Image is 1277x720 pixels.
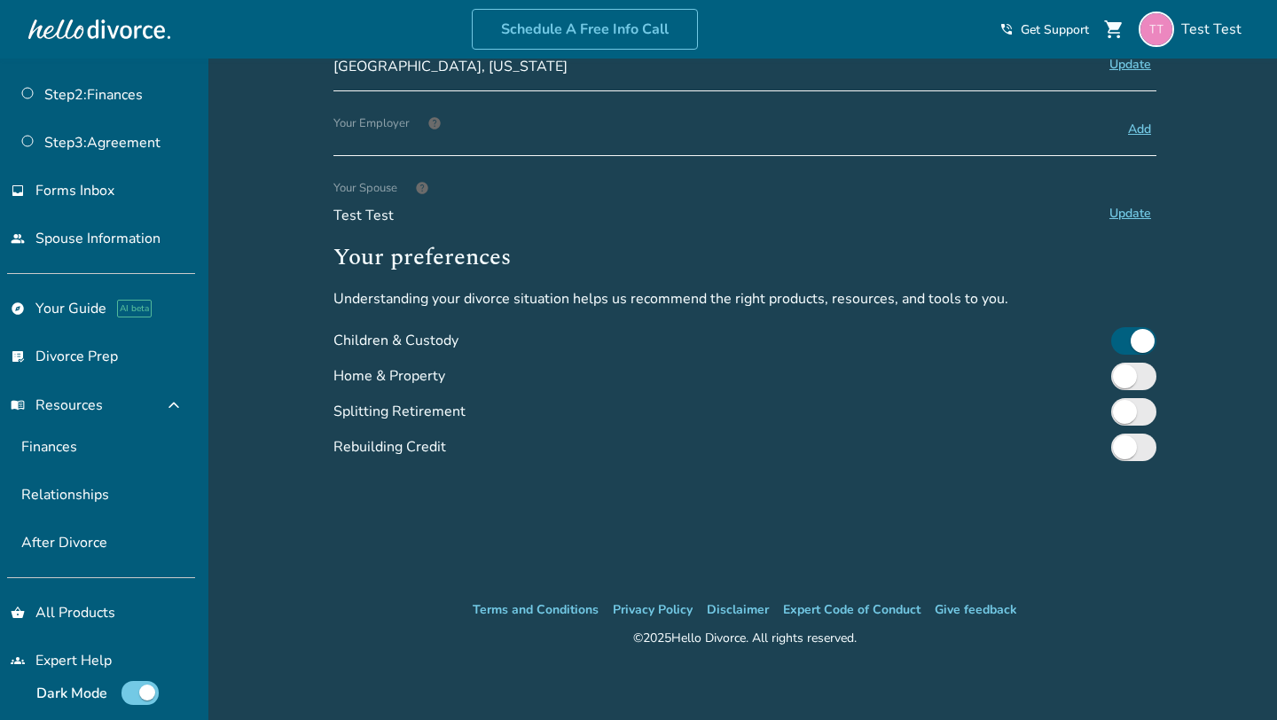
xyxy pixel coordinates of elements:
[633,628,857,649] div: © 2025 Hello Divorce. All rights reserved.
[473,601,599,618] a: Terms and Conditions
[333,437,446,457] div: Rebuilding Credit
[1103,19,1124,40] span: shopping_cart
[1188,635,1277,720] iframe: Chat Widget
[11,398,25,412] span: menu_book
[11,395,103,415] span: Resources
[11,301,25,316] span: explore
[333,57,1097,76] span: [GEOGRAPHIC_DATA], [US_STATE]
[11,606,25,620] span: shopping_basket
[1104,53,1156,76] button: Update
[117,300,152,317] span: AI beta
[333,331,458,350] div: Children & Custody
[1123,118,1156,141] button: Add
[333,106,410,141] span: Your Employer
[163,395,184,416] span: expand_less
[333,239,1156,275] h2: Your preferences
[613,601,693,618] a: Privacy Policy
[1104,202,1156,225] button: Update
[35,181,114,200] span: Forms Inbox
[427,116,442,130] span: help
[333,206,1097,225] span: Test Test
[333,170,397,206] span: Your Spouse
[783,601,921,618] a: Expert Code of Conduct
[999,22,1014,36] span: phone_in_talk
[11,653,25,668] span: groups
[415,181,429,195] span: help
[1181,20,1249,39] span: Test Test
[11,349,25,364] span: list_alt_check
[472,9,698,50] a: Schedule A Free Info Call
[36,684,107,703] span: Dark Mode
[935,599,1017,621] li: Give feedback
[707,599,769,621] li: Disclaimer
[11,184,25,198] span: inbox
[999,21,1089,38] a: phone_in_talkGet Support
[11,231,25,246] span: people
[333,366,445,386] div: Home & Property
[333,402,466,421] div: Splitting Retirement
[333,289,1156,309] p: Understanding your divorce situation helps us recommend the right products, resources, and tools ...
[1139,12,1174,47] img: cahodix615@noidem.com
[1021,21,1089,38] span: Get Support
